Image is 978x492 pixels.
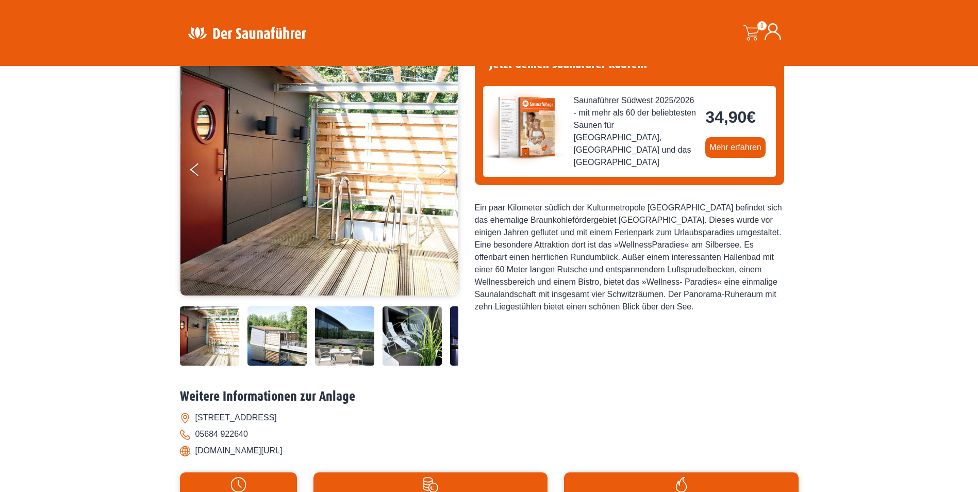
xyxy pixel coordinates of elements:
[190,159,216,185] button: Previous
[747,108,756,126] span: €
[483,86,566,169] img: der-saunafuehrer-2025-suedwest.jpg
[757,21,767,30] span: 0
[436,159,461,185] button: Next
[180,442,799,459] li: [DOMAIN_NAME][URL]
[180,409,799,426] li: [STREET_ADDRESS]
[705,108,756,126] bdi: 34,90
[574,94,698,169] span: Saunaführer Südwest 2025/2026 - mit mehr als 60 der beliebtesten Saunen für [GEOGRAPHIC_DATA], [G...
[705,137,766,158] a: Mehr erfahren
[475,202,784,313] div: Ein paar Kilometer südlich der Kulturmetropole [GEOGRAPHIC_DATA] befindet sich das ehemalige Brau...
[180,426,799,442] li: 05684 922640
[180,389,799,405] h2: Weitere Informationen zur Anlage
